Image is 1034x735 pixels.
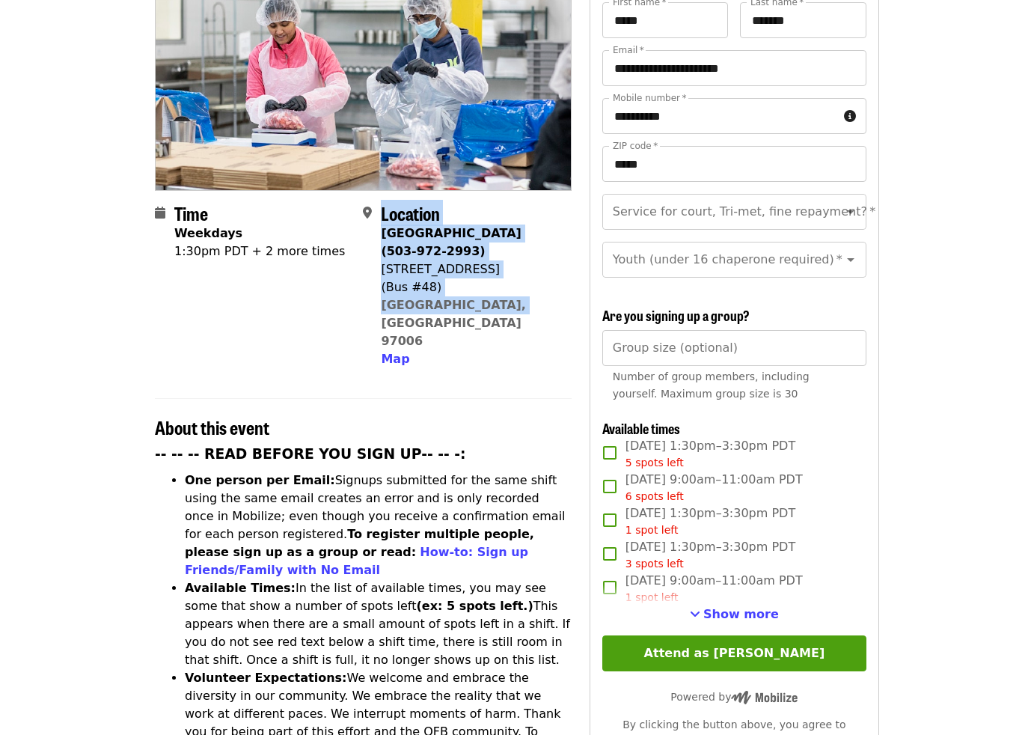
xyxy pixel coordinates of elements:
input: Last name [740,2,866,38]
strong: Volunteer Expectations: [185,671,347,685]
span: [DATE] 1:30pm–3:30pm PDT [625,538,795,572]
div: (Bus #48) [381,278,559,296]
input: Mobile number [602,98,838,134]
span: Location [381,200,440,226]
img: Powered by Mobilize [731,691,798,704]
span: Time [174,200,208,226]
div: [STREET_ADDRESS] [381,260,559,278]
button: Map [381,350,409,368]
a: [GEOGRAPHIC_DATA], [GEOGRAPHIC_DATA] 97006 [381,298,526,348]
span: [DATE] 1:30pm–3:30pm PDT [625,504,795,538]
span: Are you signing up a group? [602,305,750,325]
label: Mobile number [613,94,686,103]
a: How-to: Sign up Friends/Family with No Email [185,545,528,577]
span: 1 spot left [625,591,679,603]
input: [object Object] [602,330,866,366]
i: map-marker-alt icon [363,206,372,220]
span: 3 spots left [625,558,684,570]
strong: Available Times: [185,581,296,595]
strong: -- -- -- READ BEFORE YOU SIGN UP-- -- -: [155,446,466,462]
strong: Weekdays [174,226,242,240]
span: 6 spots left [625,490,684,502]
i: circle-info icon [844,109,856,123]
button: Attend as [PERSON_NAME] [602,635,866,671]
span: 1 spot left [625,524,679,536]
span: Show more [703,607,779,621]
button: Open [840,201,861,222]
button: See more timeslots [690,606,779,623]
li: Signups submitted for the same shift using the same email creates an error and is only recorded o... [185,472,572,579]
button: Open [840,249,861,270]
label: ZIP code [613,141,658,150]
strong: [GEOGRAPHIC_DATA] (503-972-2993) [381,226,521,258]
input: First name [602,2,729,38]
span: 5 spots left [625,457,684,469]
span: About this event [155,414,269,440]
span: [DATE] 9:00am–11:00am PDT [625,572,803,606]
div: 1:30pm PDT + 2 more times [174,243,345,260]
span: [DATE] 9:00am–11:00am PDT [625,471,803,504]
span: Available times [602,418,680,438]
i: calendar icon [155,206,165,220]
strong: One person per Email: [185,473,335,487]
label: Email [613,46,644,55]
strong: To register multiple people, please sign up as a group or read: [185,527,534,559]
span: Powered by [670,691,798,703]
input: Email [602,50,866,86]
li: In the list of available times, you may see some that show a number of spots left This appears wh... [185,579,572,669]
strong: (ex: 5 spots left.) [416,599,533,613]
span: [DATE] 1:30pm–3:30pm PDT [625,437,795,471]
input: ZIP code [602,146,866,182]
span: Map [381,352,409,366]
span: Number of group members, including yourself. Maximum group size is 30 [613,370,810,400]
